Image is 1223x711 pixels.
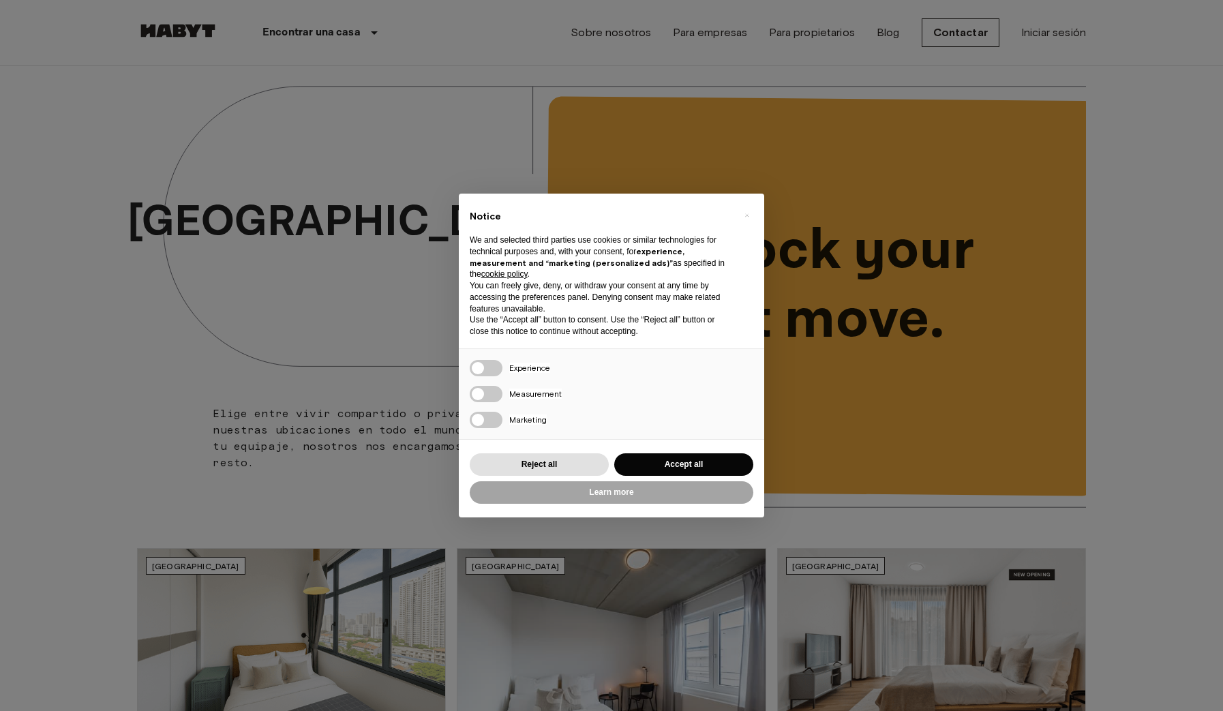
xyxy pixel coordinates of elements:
[470,210,731,224] h2: Notice
[470,246,684,268] strong: experience, measurement and “marketing (personalized ads)”
[509,414,547,425] span: Marketing
[470,235,731,280] p: We and selected third parties use cookies or similar technologies for technical purposes and, wit...
[470,453,609,476] button: Reject all
[614,453,753,476] button: Accept all
[509,363,550,373] span: Experience
[481,269,528,279] a: cookie policy
[470,280,731,314] p: You can freely give, deny, or withdraw your consent at any time by accessing the preferences pane...
[509,389,562,399] span: Measurement
[470,314,731,337] p: Use the “Accept all” button to consent. Use the “Reject all” button or close this notice to conti...
[736,205,757,226] button: Close this notice
[744,207,749,224] span: ×
[470,481,753,504] button: Learn more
